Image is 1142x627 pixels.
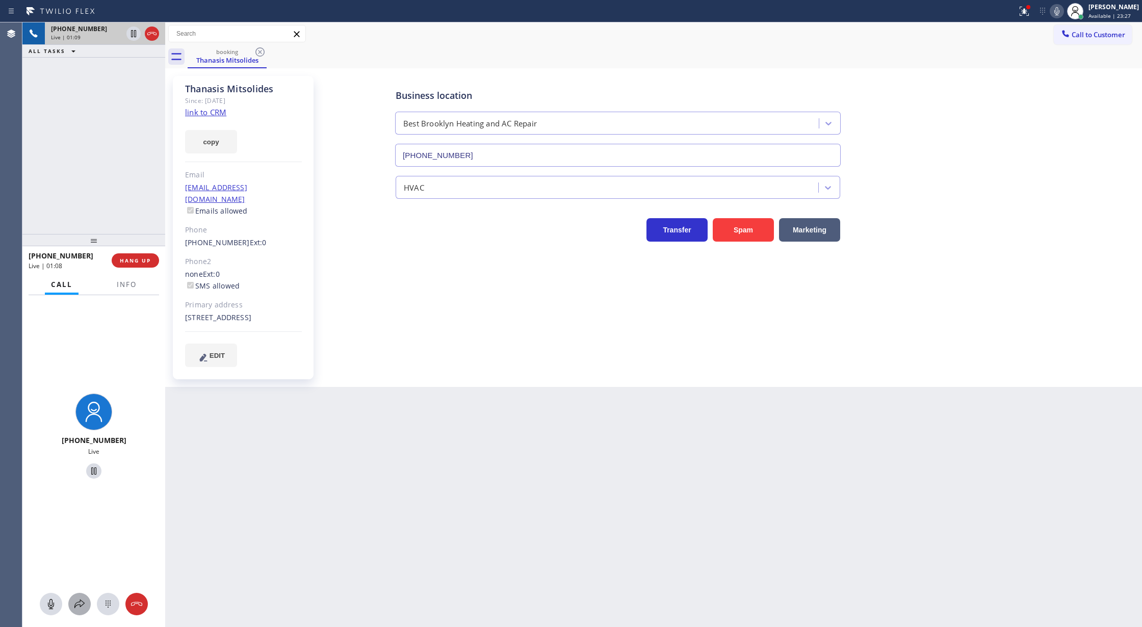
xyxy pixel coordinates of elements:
div: none [185,269,302,292]
button: Marketing [779,218,840,242]
button: Call to Customer [1054,25,1132,44]
span: Available | 23:27 [1088,12,1131,19]
button: copy [185,130,237,153]
a: [PHONE_NUMBER] [185,238,250,247]
div: Thanasis Mitsolides [189,56,266,65]
div: Best Brooklyn Heating and AC Repair [403,118,537,129]
input: Phone Number [395,144,841,167]
div: HVAC [404,181,424,193]
div: Business location [396,89,840,102]
div: Phone2 [185,256,302,268]
span: ALL TASKS [29,47,65,55]
button: Call [45,275,79,295]
label: SMS allowed [185,281,240,291]
span: Live | 01:09 [51,34,81,41]
span: Ext: 0 [250,238,267,247]
button: HANG UP [112,253,159,268]
button: Transfer [646,218,708,242]
button: Hold Customer [126,27,141,41]
span: HANG UP [120,257,151,264]
button: Open dialpad [97,593,119,615]
span: [PHONE_NUMBER] [62,435,126,445]
button: Info [111,275,143,295]
button: EDIT [185,344,237,367]
button: Mute [1050,4,1064,18]
a: link to CRM [185,107,226,117]
span: Live [88,447,99,456]
div: Email [185,169,302,181]
span: [PHONE_NUMBER] [29,251,93,260]
input: Emails allowed [187,207,194,214]
input: Search [169,25,305,42]
span: [PHONE_NUMBER] [51,24,107,33]
div: Primary address [185,299,302,311]
div: Thanasis Mitsolides [189,45,266,67]
div: Phone [185,224,302,236]
span: EDIT [210,352,225,359]
div: [STREET_ADDRESS] [185,312,302,324]
div: Thanasis Mitsolides [185,83,302,95]
button: Spam [713,218,774,242]
span: Live | 01:08 [29,262,62,270]
label: Emails allowed [185,206,248,216]
button: Hold Customer [86,463,101,479]
a: [EMAIL_ADDRESS][DOMAIN_NAME] [185,182,247,204]
span: Ext: 0 [203,269,220,279]
span: Info [117,280,137,289]
input: SMS allowed [187,282,194,289]
div: [PERSON_NAME] [1088,3,1139,11]
div: Since: [DATE] [185,95,302,107]
button: Hang up [125,593,148,615]
div: booking [189,48,266,56]
button: Hang up [145,27,159,41]
span: Call [51,280,72,289]
span: Call to Customer [1072,30,1125,39]
button: Open directory [68,593,91,615]
button: ALL TASKS [22,45,86,57]
button: Mute [40,593,62,615]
